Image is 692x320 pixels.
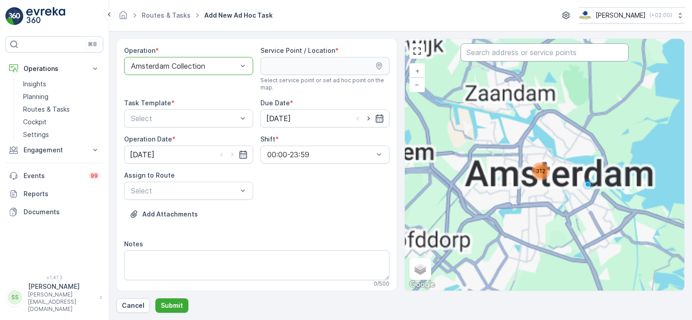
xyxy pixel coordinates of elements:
p: Submit [161,301,183,310]
p: Add Attachments [142,210,198,219]
button: [PERSON_NAME](+02:00) [579,7,685,24]
p: Cockpit [23,118,47,127]
span: − [415,80,419,88]
label: Notes [124,240,143,248]
button: Upload File [124,207,203,221]
a: Events99 [5,167,103,185]
p: Select [131,185,237,196]
span: Add New Ad Hoc Task [202,11,274,20]
p: ( +02:00 ) [649,12,672,19]
p: Operations [24,64,85,73]
button: Submit [155,298,188,313]
a: Insights [19,78,103,90]
p: Events [24,171,83,180]
a: Settings [19,128,103,141]
button: SS[PERSON_NAME][PERSON_NAME][EMAIL_ADDRESS][DOMAIN_NAME] [5,282,103,313]
a: View Fullscreen [410,44,424,58]
span: v 1.47.3 [5,275,103,280]
a: Open this area in Google Maps (opens a new window) [407,279,437,291]
label: Task Template [124,99,171,107]
div: SS [8,290,22,305]
button: Engagement [5,141,103,159]
a: Homepage [118,14,128,21]
label: Service Point / Location [260,47,335,54]
p: ⌘B [88,41,97,48]
label: Operation Date [124,135,172,143]
input: Search address or service points [461,43,629,61]
img: logo_light-DOdMpM7g.png [26,7,65,25]
div: 312 [532,162,550,180]
p: [PERSON_NAME][EMAIL_ADDRESS][DOMAIN_NAME] [28,291,95,313]
p: 0 / 500 [374,280,389,287]
input: dd/mm/yyyy [260,109,389,127]
img: basis-logo_rgb2x.png [579,10,592,20]
p: Documents [24,207,100,216]
p: [PERSON_NAME] [28,282,95,291]
img: logo [5,7,24,25]
p: Select [131,113,237,124]
a: Zoom Out [410,78,424,91]
p: 99 [91,172,98,179]
img: Google [407,279,437,291]
a: Layers [410,259,430,279]
label: Operation [124,47,155,54]
button: Operations [5,60,103,78]
a: Documents [5,203,103,221]
a: Routes & Tasks [19,103,103,116]
a: Zoom In [410,64,424,78]
label: Assign to Route [124,171,175,179]
p: Insights [23,80,46,89]
a: Cockpit [19,116,103,128]
p: Routes & Tasks [23,105,70,114]
p: Settings [23,130,49,139]
a: Planning [19,90,103,103]
label: Shift [260,135,275,143]
p: [PERSON_NAME] [596,11,646,20]
span: 312 [536,168,545,174]
a: Routes & Tasks [142,11,191,19]
p: Engagement [24,146,85,155]
p: Cancel [122,301,144,310]
label: Due Date [260,99,290,107]
input: dd/mm/yyyy [124,146,253,164]
button: Cancel [116,298,150,313]
span: Select service point or set ad hoc point on the map. [260,77,389,91]
p: Reports [24,189,100,198]
p: Planning [23,92,48,101]
a: Reports [5,185,103,203]
span: + [415,67,419,75]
